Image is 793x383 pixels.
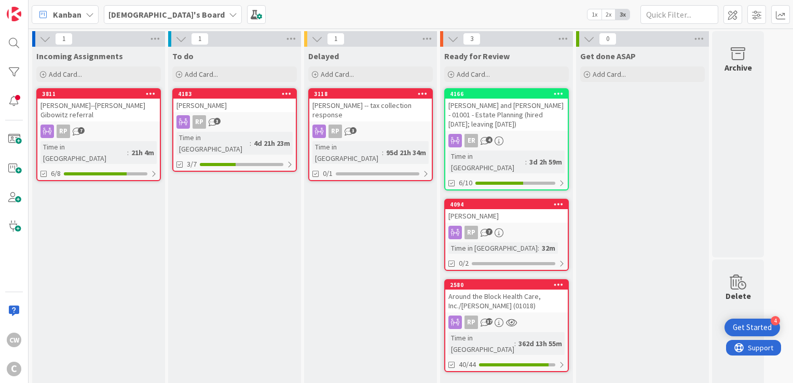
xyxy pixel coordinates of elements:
span: 0/2 [459,258,469,269]
div: 21h 4m [129,147,157,158]
div: 4166[PERSON_NAME] and [PERSON_NAME] - 01001 - Estate Planning (hired [DATE]; leaving [DATE]) [445,89,568,131]
div: Time in [GEOGRAPHIC_DATA] [448,332,514,355]
div: Archive [724,61,752,74]
span: 3/7 [187,159,197,170]
span: : [250,138,251,149]
div: CW [7,333,21,347]
div: RP [464,226,478,239]
div: 3811 [37,89,160,99]
div: 4183 [178,90,296,98]
div: Delete [726,290,751,302]
span: Kanban [53,8,81,21]
span: : [525,156,527,168]
div: 95d 21h 34m [384,147,429,158]
div: 4183[PERSON_NAME] [173,89,296,112]
span: : [382,147,384,158]
div: C [7,362,21,376]
div: 2580 [445,280,568,290]
div: 3811 [42,90,160,98]
div: RP [57,125,70,138]
b: [DEMOGRAPHIC_DATA]'s Board [108,9,225,20]
div: Time in [GEOGRAPHIC_DATA] [176,132,250,155]
div: 3118[PERSON_NAME] -- tax collection response [309,89,432,121]
span: 3 [350,127,357,134]
div: 362d 13h 55m [516,338,565,349]
span: : [538,242,539,254]
div: [PERSON_NAME]--[PERSON_NAME] Gibowitz referral [37,99,160,121]
div: RP [37,125,160,138]
div: 3811[PERSON_NAME]--[PERSON_NAME] Gibowitz referral [37,89,160,121]
span: Add Card... [457,70,490,79]
div: 4166 [445,89,568,99]
div: 32m [539,242,558,254]
div: 2580 [450,281,568,289]
span: Incoming Assignments [36,51,123,61]
div: RP [173,115,296,129]
div: RP [309,125,432,138]
span: 1 [191,33,209,45]
span: Get done ASAP [580,51,636,61]
div: 4166 [450,90,568,98]
span: : [127,147,129,158]
span: 1 [327,33,345,45]
span: Support [22,2,47,14]
span: : [514,338,516,349]
span: 4 [486,136,493,143]
div: 3118 [314,90,432,98]
div: ER [464,134,478,147]
div: 4 [771,316,780,325]
div: Time in [GEOGRAPHIC_DATA] [40,141,127,164]
div: 2580Around the Block Health Care, Inc./[PERSON_NAME] (01018) [445,280,568,312]
input: Quick Filter... [640,5,718,24]
span: 7 [486,228,493,235]
span: 6/10 [459,177,472,188]
div: Open Get Started checklist, remaining modules: 4 [724,319,780,336]
div: [PERSON_NAME] [173,99,296,112]
span: 1x [587,9,601,20]
div: [PERSON_NAME] [445,209,568,223]
span: 3 [463,33,481,45]
span: 7 [78,127,85,134]
div: RP [193,115,206,129]
div: RP [464,316,478,329]
span: 40/44 [459,359,476,370]
span: Add Card... [321,70,354,79]
div: 4183 [173,89,296,99]
span: Delayed [308,51,339,61]
span: 2x [601,9,616,20]
div: Around the Block Health Care, Inc./[PERSON_NAME] (01018) [445,290,568,312]
span: 37 [486,318,493,325]
span: 0/1 [323,168,333,179]
span: Add Card... [185,70,218,79]
div: 3d 2h 59m [527,156,565,168]
div: 3118 [309,89,432,99]
div: RP [445,226,568,239]
div: 4d 21h 23m [251,138,293,149]
span: Add Card... [593,70,626,79]
img: Visit kanbanzone.com [7,7,21,21]
div: Time in [GEOGRAPHIC_DATA] [448,242,538,254]
span: 3x [616,9,630,20]
span: Ready for Review [444,51,510,61]
span: To do [172,51,194,61]
div: 4094 [450,201,568,208]
div: 4094 [445,200,568,209]
div: Time in [GEOGRAPHIC_DATA] [312,141,382,164]
div: Time in [GEOGRAPHIC_DATA] [448,151,525,173]
span: 0 [599,33,617,45]
div: RP [445,316,568,329]
span: 1 [55,33,73,45]
div: 4094[PERSON_NAME] [445,200,568,223]
div: [PERSON_NAME] and [PERSON_NAME] - 01001 - Estate Planning (hired [DATE]; leaving [DATE]) [445,99,568,131]
div: ER [445,134,568,147]
div: [PERSON_NAME] -- tax collection response [309,99,432,121]
div: Get Started [733,322,772,333]
span: 3 [214,118,221,125]
span: 6/8 [51,168,61,179]
div: RP [329,125,342,138]
span: Add Card... [49,70,82,79]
